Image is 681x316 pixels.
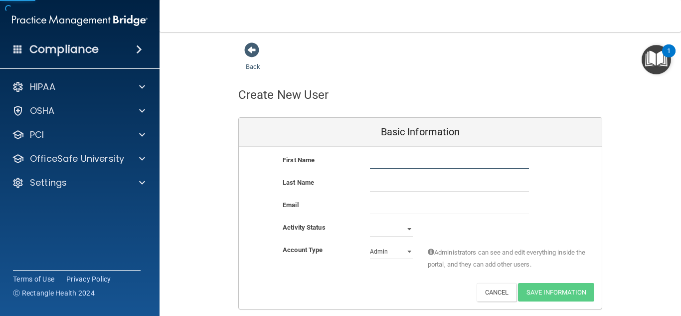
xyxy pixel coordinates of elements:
[12,177,145,189] a: Settings
[283,179,314,186] b: Last Name
[428,247,587,271] span: Administrators can see and edit everything inside the portal, and they can add other users.
[12,81,145,93] a: HIPAA
[30,153,124,165] p: OfficeSafe University
[12,129,145,141] a: PCI
[642,45,671,74] button: Open Resource Center, 1 new notification
[238,88,329,101] h4: Create New User
[66,274,111,284] a: Privacy Policy
[12,153,145,165] a: OfficeSafe University
[667,51,671,64] div: 1
[283,224,326,231] b: Activity Status
[283,201,299,209] b: Email
[13,274,54,284] a: Terms of Use
[30,105,55,117] p: OSHA
[518,283,594,302] button: Save Information
[12,10,148,30] img: PMB logo
[246,51,260,70] a: Back
[283,246,323,254] b: Account Type
[30,177,67,189] p: Settings
[30,129,44,141] p: PCI
[13,288,95,298] span: Ⓒ Rectangle Health 2024
[477,283,517,302] button: Cancel
[29,42,99,56] h4: Compliance
[283,156,315,164] b: First Name
[239,118,602,147] div: Basic Information
[30,81,55,93] p: HIPAA
[12,105,145,117] a: OSHA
